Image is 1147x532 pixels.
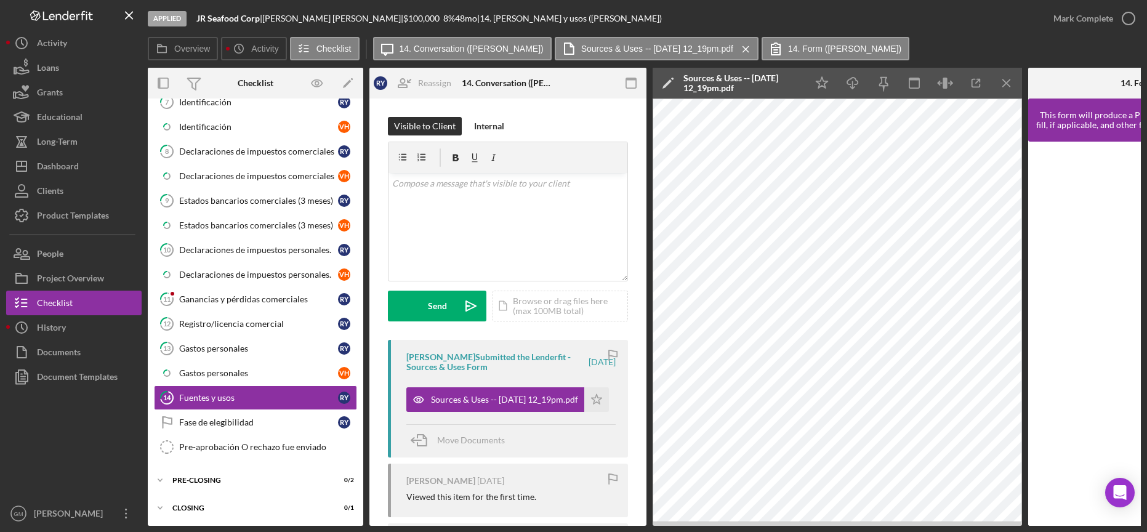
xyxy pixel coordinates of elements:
[338,416,350,429] div: R Y
[762,37,909,60] button: 14. Form ([PERSON_NAME])
[6,31,142,55] button: Activity
[6,241,142,266] button: People
[179,368,338,378] div: Gastos personales
[338,293,350,305] div: R Y
[37,55,59,83] div: Loans
[154,262,357,287] a: Declaraciones de impuestos personales.VH
[6,365,142,389] a: Document Templates
[374,76,387,90] div: R Y
[406,492,536,502] div: Viewed this item for the first time.
[6,129,142,154] button: Long-Term
[154,139,357,164] a: 8Declaraciones de impuestos comercialesRY
[262,14,403,23] div: [PERSON_NAME] [PERSON_NAME] |
[165,147,169,155] tspan: 8
[373,37,552,60] button: 14. Conversation ([PERSON_NAME])
[437,435,505,445] span: Move Documents
[165,196,169,204] tspan: 9
[179,270,338,280] div: Declaraciones de impuestos personales.
[406,425,517,456] button: Move Documents
[154,385,357,410] a: 14Fuentes y usosRY
[6,105,142,129] button: Educational
[6,266,142,291] a: Project Overview
[165,98,169,106] tspan: 7
[316,44,352,54] label: Checklist
[37,154,79,182] div: Dashboard
[37,80,63,108] div: Grants
[154,188,357,213] a: 9Estados bancarios comerciales (3 meses)RY
[154,410,357,435] a: Fase de elegibilidadRY
[406,387,609,412] button: Sources & Uses -- [DATE] 12_19pm.pdf
[154,336,357,361] a: 13Gastos personalesRY
[172,477,323,484] div: Pre-Closing
[154,435,357,459] a: Pre-aprobación O rechazo fue enviado
[251,44,278,54] label: Activity
[555,37,759,60] button: Sources & Uses -- [DATE] 12_19pm.pdf
[388,117,462,135] button: Visible to Client
[179,245,338,255] div: Declaraciones de impuestos personales.
[338,244,350,256] div: R Y
[6,315,142,340] button: History
[163,246,171,254] tspan: 10
[788,44,901,54] label: 14. Form ([PERSON_NAME])
[179,147,338,156] div: Declaraciones de impuestos comerciales
[37,203,109,231] div: Product Templates
[179,393,338,403] div: Fuentes y usos
[1041,6,1141,31] button: Mark Complete
[37,291,73,318] div: Checklist
[418,71,451,95] div: Reassign
[6,55,142,80] button: Loans
[6,179,142,203] button: Clients
[6,80,142,105] button: Grants
[474,117,504,135] div: Internal
[238,78,273,88] div: Checklist
[1053,6,1113,31] div: Mark Complete
[37,241,63,269] div: People
[477,14,662,23] div: | 14. [PERSON_NAME] y usos ([PERSON_NAME])
[394,117,456,135] div: Visible to Client
[179,417,338,427] div: Fase de elegibilidad
[332,504,354,512] div: 0 / 1
[154,238,357,262] a: 10Declaraciones de impuestos personales.RY
[174,44,210,54] label: Overview
[338,342,350,355] div: R Y
[163,393,171,401] tspan: 14
[338,195,350,207] div: R Y
[148,37,218,60] button: Overview
[14,510,23,517] text: GM
[290,37,360,60] button: Checklist
[221,37,286,60] button: Activity
[368,71,464,95] button: RYReassign
[6,291,142,315] button: Checklist
[179,319,338,329] div: Registro/licencia comercial
[400,44,544,54] label: 14. Conversation ([PERSON_NAME])
[338,219,350,232] div: V H
[6,203,142,228] button: Product Templates
[37,129,78,157] div: Long-Term
[6,340,142,365] button: Documents
[431,395,578,405] div: Sources & Uses -- [DATE] 12_19pm.pdf
[37,365,118,392] div: Document Templates
[468,117,510,135] button: Internal
[37,340,81,368] div: Documents
[179,442,356,452] div: Pre-aprobación O rechazo fue enviado
[31,501,111,529] div: [PERSON_NAME]
[332,477,354,484] div: 0 / 2
[179,294,338,304] div: Ganancias y pérdidas comerciales
[37,31,67,58] div: Activity
[163,295,171,303] tspan: 11
[338,121,350,133] div: V H
[683,73,800,93] div: Sources & Uses -- [DATE] 12_19pm.pdf
[196,13,260,23] b: JR Seafood Corp
[148,11,187,26] div: Applied
[179,344,338,353] div: Gastos personales
[6,154,142,179] button: Dashboard
[589,357,616,367] time: 2025-08-15 16:19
